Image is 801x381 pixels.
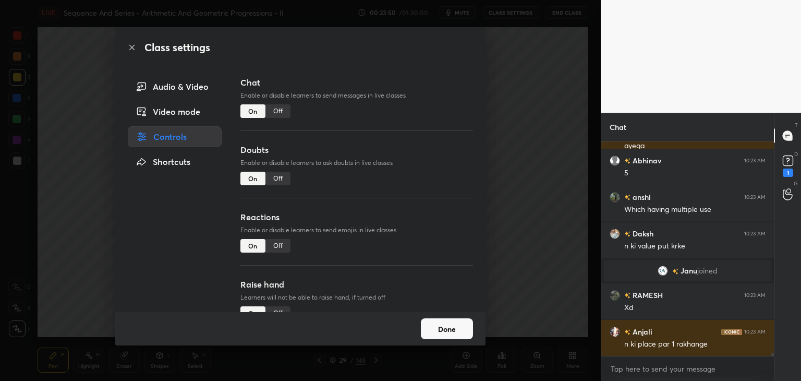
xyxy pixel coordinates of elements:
img: iconic-dark.1390631f.png [721,329,742,335]
div: Which having multiple use [624,205,766,215]
span: joined [697,267,718,275]
div: 5 [624,168,766,178]
img: no-rating-badge.077c3623.svg [624,329,630,335]
img: 3cfa13de77da4f0890a1ddbedf80e943.jpg [610,192,620,203]
div: 10:23 AM [744,158,766,164]
p: Enable or disable learners to ask doubts in live classes [240,158,473,168]
div: n ki value put krke [624,241,766,252]
div: Off [265,172,290,185]
div: 10:23 AM [744,231,766,237]
div: Off [265,104,290,118]
div: 10:23 AM [744,292,766,299]
h3: Raise hand [240,278,473,291]
img: 80c1b949aab940dabc74f6c26744759a.jpg [610,327,620,337]
button: Done [421,318,473,339]
p: Enable or disable learners to send emojis in live classes [240,225,473,235]
div: Off [265,306,290,320]
img: 6fa27dcddd77412a89ca1dece82448c3.jpg [610,229,620,239]
div: 10:23 AM [744,329,766,335]
img: no-rating-badge.077c3623.svg [624,231,630,237]
h6: Anjali [630,326,652,337]
div: Controls [128,126,222,147]
div: grid [601,141,774,356]
h3: Doubts [240,144,473,156]
div: On [240,306,265,320]
div: Shortcuts [128,151,222,172]
p: T [795,121,798,129]
p: Enable or disable learners to send messages in live classes [240,91,473,100]
div: n ki place par 1 rakhange [624,339,766,350]
div: [PERSON_NAME] bhi [PERSON_NAME] ayega [624,132,766,151]
img: no-rating-badge.077c3623.svg [624,293,630,299]
div: 10:23 AM [744,194,766,200]
h2: Class settings [144,40,210,55]
div: 1 [783,169,793,177]
h6: RAMESH [630,290,663,301]
h6: Daksh [630,228,653,239]
h6: anshi [630,192,651,203]
img: no-rating-badge.077c3623.svg [624,158,630,164]
p: G [794,180,798,187]
img: no-rating-badge.077c3623.svg [624,195,630,200]
div: On [240,104,265,118]
img: no-rating-badge.077c3623.svg [672,269,678,275]
p: Chat [601,113,635,141]
span: Janu [681,267,697,275]
p: D [794,150,798,158]
h6: Abhinav [630,155,661,166]
div: Audio & Video [128,76,222,97]
img: 39226e30da234c3b9b224eb4d1353dde.jpg [610,290,620,301]
img: 9f3db19282194dbda88392bf614ef109.jpg [658,266,668,276]
p: Learners will not be able to raise hand, if turned off [240,293,473,302]
div: On [240,239,265,253]
h3: Chat [240,76,473,89]
div: On [240,172,265,185]
img: default.png [610,156,620,166]
div: Xd [624,303,766,313]
div: Video mode [128,101,222,122]
h3: Reactions [240,211,473,223]
div: Off [265,239,290,253]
